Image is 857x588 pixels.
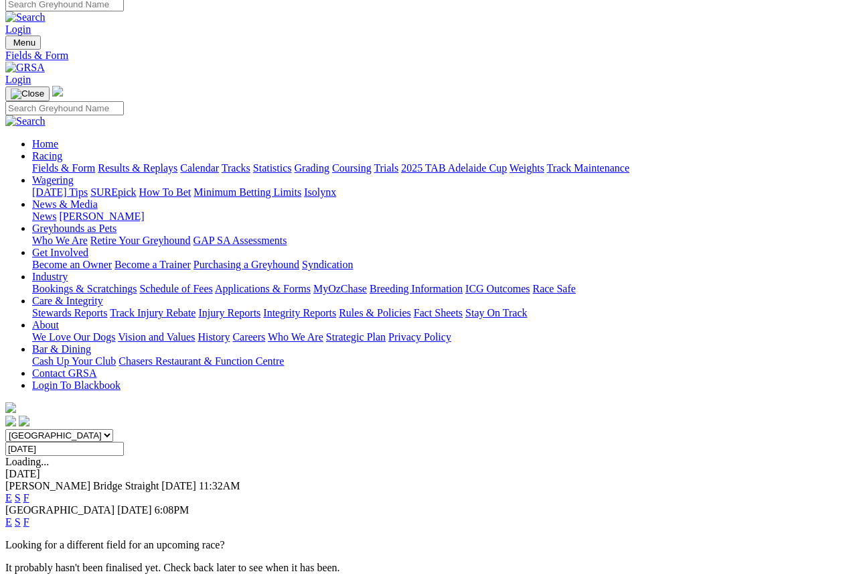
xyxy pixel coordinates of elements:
[326,331,386,343] a: Strategic Plan
[11,89,44,99] img: Close
[370,283,463,294] a: Breeding Information
[32,150,62,162] a: Racing
[5,516,12,528] a: E
[465,307,527,318] a: Stay On Track
[5,480,159,491] span: [PERSON_NAME] Bridge Straight
[32,223,116,234] a: Greyhounds as Pets
[110,307,196,318] a: Track Injury Rebate
[32,379,121,391] a: Login To Blackbook
[5,562,340,573] partial: It probably hasn't been finalised yet. Check back later to see when it has been.
[5,101,124,115] input: Search
[5,492,12,504] a: E
[199,480,240,491] span: 11:32AM
[193,259,299,270] a: Purchasing a Greyhound
[32,138,58,150] a: Home
[32,307,107,318] a: Stewards Reports
[198,307,260,318] a: Injury Reports
[118,331,195,343] a: Vision and Values
[5,86,50,101] button: Toggle navigation
[155,504,189,516] span: 6:08PM
[23,516,29,528] a: F
[193,186,301,198] a: Minimum Betting Limits
[198,331,230,343] a: History
[117,504,152,516] span: [DATE]
[59,211,144,222] a: [PERSON_NAME]
[32,283,137,294] a: Bookings & Scratchings
[263,307,336,318] a: Integrity Reports
[215,283,311,294] a: Applications & Forms
[161,480,196,491] span: [DATE]
[32,259,852,271] div: Get Involved
[32,235,88,246] a: Who We Are
[32,307,852,319] div: Care & Integrity
[5,504,114,516] span: [GEOGRAPHIC_DATA]
[332,162,372,174] a: Coursing
[374,162,398,174] a: Trials
[295,162,329,174] a: Grading
[313,283,367,294] a: MyOzChase
[302,259,353,270] a: Syndication
[32,355,852,367] div: Bar & Dining
[32,343,91,355] a: Bar & Dining
[90,186,136,198] a: SUREpick
[268,331,323,343] a: Who We Are
[465,283,530,294] a: ICG Outcomes
[253,162,292,174] a: Statistics
[15,516,21,528] a: S
[339,307,411,318] a: Rules & Policies
[32,162,95,174] a: Fields & Form
[5,456,49,467] span: Loading...
[547,162,629,174] a: Track Maintenance
[232,331,265,343] a: Careers
[32,331,852,343] div: About
[139,186,191,198] a: How To Bet
[510,162,544,174] a: Weights
[32,247,88,258] a: Get Involved
[32,295,103,306] a: Care & Integrity
[5,50,852,62] a: Fields & Form
[5,11,46,23] img: Search
[13,38,35,48] span: Menu
[180,162,219,174] a: Calendar
[5,36,41,50] button: Toggle navigation
[32,367,96,379] a: Contact GRSA
[32,331,115,343] a: We Love Our Dogs
[32,355,116,367] a: Cash Up Your Club
[304,186,336,198] a: Isolynx
[32,259,112,270] a: Become an Owner
[5,416,16,426] img: facebook.svg
[90,235,191,246] a: Retire Your Greyhound
[388,331,451,343] a: Privacy Policy
[119,355,284,367] a: Chasers Restaurant & Function Centre
[32,186,88,198] a: [DATE] Tips
[414,307,463,318] a: Fact Sheets
[5,23,31,35] a: Login
[193,235,287,246] a: GAP SA Assessments
[139,283,212,294] a: Schedule of Fees
[5,74,31,85] a: Login
[23,492,29,504] a: F
[32,211,852,223] div: News & Media
[32,186,852,198] div: Wagering
[532,283,575,294] a: Race Safe
[32,198,98,210] a: News & Media
[32,319,59,331] a: About
[5,468,852,480] div: [DATE]
[32,211,56,222] a: News
[32,162,852,174] div: Racing
[5,402,16,413] img: logo-grsa-white.png
[114,259,191,270] a: Become a Trainer
[52,86,63,97] img: logo-grsa-white.png
[5,115,46,127] img: Search
[32,283,852,295] div: Industry
[401,162,507,174] a: 2025 TAB Adelaide Cup
[32,271,68,282] a: Industry
[222,162,250,174] a: Tracks
[5,539,852,551] p: Looking for a different field for an upcoming race?
[32,174,74,186] a: Wagering
[5,442,124,456] input: Select date
[32,235,852,247] div: Greyhounds as Pets
[15,492,21,504] a: S
[5,62,45,74] img: GRSA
